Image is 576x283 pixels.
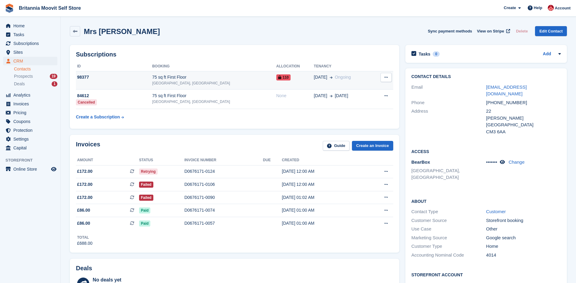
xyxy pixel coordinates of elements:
[50,165,57,173] a: Preview store
[76,111,124,123] a: Create a Subscription
[139,195,153,201] span: Failed
[77,220,90,227] span: £86.00
[76,265,92,272] h2: Deals
[411,148,561,154] h2: Access
[263,155,282,165] th: Due
[152,93,276,99] div: 75 sq ft First Floor
[475,26,511,36] a: View on Stripe
[314,74,327,80] span: [DATE]
[3,108,57,117] a: menu
[184,207,263,213] div: D0676171-0074
[411,243,486,250] div: Customer Type
[3,144,57,152] a: menu
[411,198,561,204] h2: About
[411,99,486,106] div: Phone
[433,51,440,57] div: 0
[282,207,362,213] div: [DATE] 01:00 AM
[282,194,362,201] div: [DATE] 01:02 AM
[555,5,571,11] span: Account
[276,62,314,71] th: Allocation
[543,51,551,58] a: Add
[77,181,93,188] span: £172.00
[486,243,561,250] div: Home
[13,39,50,48] span: Subscriptions
[5,157,60,163] span: Storefront
[3,117,57,126] a: menu
[486,252,561,259] div: 4014
[314,62,373,71] th: Tenancy
[509,159,525,165] a: Change
[411,108,486,135] div: Address
[76,114,120,120] div: Create a Subscription
[152,74,276,80] div: 75 sq ft First Floor
[76,141,100,151] h2: Invoices
[486,121,561,128] div: [GEOGRAPHIC_DATA]
[282,155,362,165] th: Created
[76,62,152,71] th: ID
[282,168,362,175] div: [DATE] 12:00 AM
[139,182,153,188] span: Failed
[84,27,160,36] h2: Mrs [PERSON_NAME]
[139,169,158,175] span: Retrying
[3,39,57,48] a: menu
[411,234,486,241] div: Marketing Source
[411,217,486,224] div: Customer Source
[76,74,152,80] div: 98377
[486,108,561,115] div: 22
[276,93,314,99] div: None
[276,74,291,80] span: 110
[13,91,50,99] span: Analytics
[76,93,152,99] div: 84612
[5,4,14,13] img: stora-icon-8386f47178a22dfd0bd8f6a31ec36ba5ce8667c1dd55bd0f319d3a0aa187defe.svg
[411,74,561,79] h2: Contact Details
[77,194,93,201] span: £172.00
[535,26,567,36] a: Edit Contact
[13,117,50,126] span: Coupons
[3,165,57,173] a: menu
[411,159,430,165] span: BearBox
[13,108,50,117] span: Pricing
[282,181,362,188] div: [DATE] 12:00 AM
[77,240,93,247] div: £688.00
[13,30,50,39] span: Tasks
[184,220,263,227] div: D0676171-0057
[352,141,393,151] a: Create an Invoice
[16,3,83,13] a: Britannia Moovit Self Store
[282,220,362,227] div: [DATE] 01:00 AM
[13,165,50,173] span: Online Store
[411,84,486,97] div: Email
[13,22,50,30] span: Home
[504,5,516,11] span: Create
[411,208,486,215] div: Contact Type
[184,168,263,175] div: D0676171-0124
[335,75,351,80] span: Ongoing
[14,81,25,87] span: Deals
[77,235,93,240] div: Total
[13,100,50,108] span: Invoices
[14,73,33,79] span: Prospects
[184,155,263,165] th: Invoice number
[3,91,57,99] a: menu
[486,128,561,135] div: CM3 6AA
[50,74,57,79] div: 19
[3,30,57,39] a: menu
[314,93,327,99] span: [DATE]
[152,62,276,71] th: Booking
[486,217,561,224] div: Storefront booking
[3,57,57,65] a: menu
[411,271,561,278] h2: Storefront Account
[486,159,497,165] span: •••••••
[3,48,57,56] a: menu
[3,135,57,143] a: menu
[419,51,431,57] h2: Tasks
[76,99,97,105] div: Cancelled
[76,155,139,165] th: Amount
[13,126,50,135] span: Protection
[152,80,276,86] div: [GEOGRAPHIC_DATA], [GEOGRAPHIC_DATA]
[13,135,50,143] span: Settings
[486,115,561,122] div: [PERSON_NAME]
[139,207,150,213] span: Paid
[486,234,561,241] div: Google search
[77,207,90,213] span: £86.00
[13,57,50,65] span: CRM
